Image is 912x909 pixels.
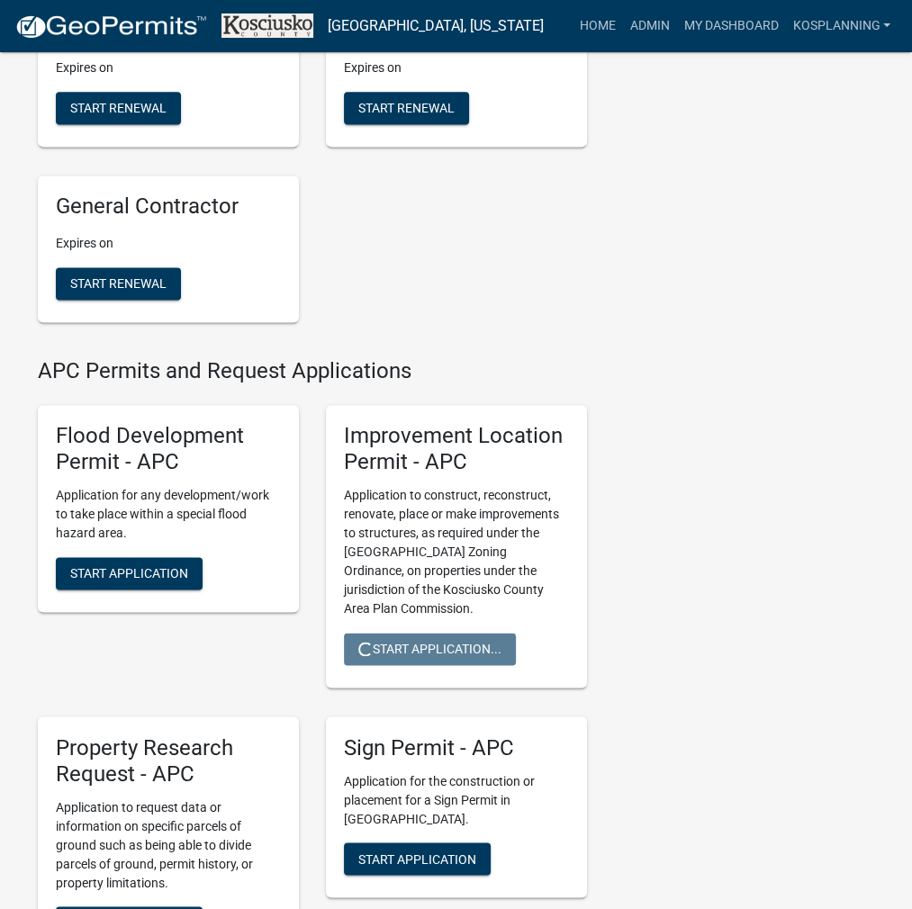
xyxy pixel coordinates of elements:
h5: Flood Development Permit - APC [56,423,281,475]
p: Application for any development/work to take place within a special flood hazard area. [56,486,281,543]
a: [GEOGRAPHIC_DATA], [US_STATE] [328,11,544,41]
a: kosplanning [785,9,898,43]
a: Admin [622,9,676,43]
button: Start Renewal [344,92,469,124]
button: Start Application [344,842,491,875]
p: Expires on [56,58,281,77]
a: My Dashboard [676,9,785,43]
h4: APC Permits and Request Applications [38,358,587,384]
a: Home [572,9,622,43]
button: Start Renewal [56,92,181,124]
p: Expires on [56,234,281,253]
p: Expires on [344,58,569,77]
button: Start Application [56,557,203,589]
span: Start Renewal [358,100,455,114]
button: Start Application... [344,633,516,665]
img: Kosciusko County, Indiana [221,13,313,38]
span: Start Application... [358,642,501,656]
span: Start Application [358,850,476,865]
p: Application for the construction or placement for a Sign Permit in [GEOGRAPHIC_DATA]. [344,771,569,828]
h5: Improvement Location Permit - APC [344,423,569,475]
span: Start Renewal [70,100,167,114]
h5: General Contractor [56,193,281,220]
button: Start Renewal [56,267,181,300]
span: Start Renewal [70,275,167,290]
p: Application to request data or information on specific parcels of ground such as being able to di... [56,797,281,892]
p: Application to construct, reconstruct, renovate, place or make improvements to structures, as req... [344,486,569,618]
h5: Sign Permit - APC [344,734,569,760]
span: Start Application [70,566,188,580]
h5: Property Research Request - APC [56,734,281,787]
